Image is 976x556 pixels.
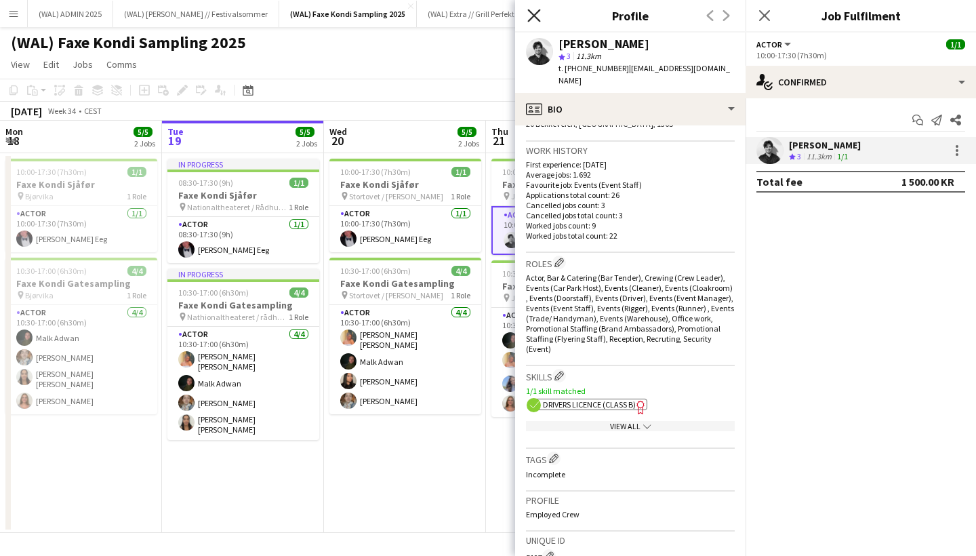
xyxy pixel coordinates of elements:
span: Bjørvika [25,191,54,201]
button: (WAL) Faxe Kondi Sampling 2025 [279,1,417,27]
div: [DATE] [11,104,42,118]
app-skills-label: 1/1 [837,151,848,161]
span: Edit [43,58,59,71]
h3: Tags [526,452,735,466]
app-job-card: 10:30-17:00 (6h30m)4/4Faxe Kondi Gatesampling Stortovet / [PERSON_NAME]1 RoleActor4/410:30-17:00 ... [329,258,481,414]
a: Comms [101,56,142,73]
p: Employed Crew [526,509,735,519]
span: 10:30-17:00 (6h30m) [340,266,411,276]
span: 19 [165,133,184,148]
button: Actor [756,39,793,49]
div: Total fee [756,175,802,188]
a: Jobs [67,56,98,73]
span: Wed [329,125,347,138]
span: 10:00-17:30 (7h30m) [340,167,411,177]
span: Actor, Bar & Catering (Bar Tender), Crewing (Crew Leader), Events (Car Park Host), Events (Cleane... [526,273,734,354]
span: Stortovet / [PERSON_NAME] [349,191,443,201]
div: 10:00-17:30 (7h30m)1/1Faxe Kondi Sjåfør Jernbanetorget1 RoleActor1/110:00-17:30 (7h30m)[PERSON_NAME] [491,159,643,255]
span: Drivers Licence (Class B) [543,399,636,410]
app-job-card: 10:30-17:00 (6h30m)4/4Faxe Kondi Gatesampling Jernbanetorget1 RoleActor4/410:30-17:00 (6h30m)Malk... [491,260,643,417]
span: 20 Bekkeveien, [GEOGRAPHIC_DATA], 1365 [526,119,673,129]
span: 1 Role [451,290,470,300]
div: 10:00-17:30 (7h30m) [756,50,965,60]
app-card-role: Actor4/410:30-17:00 (6h30m)Malk Adwan[PERSON_NAME] [PERSON_NAME]Mille Torstensen[PERSON_NAME] [491,308,643,417]
div: Bio [515,93,746,125]
span: 3 [797,151,801,161]
p: Favourite job: Events (Event Staff) [526,180,735,190]
app-card-role: Actor4/410:30-17:00 (6h30m)[PERSON_NAME] [PERSON_NAME]Malk Adwan[PERSON_NAME][PERSON_NAME] [329,305,481,414]
app-card-role: Actor4/410:30-17:00 (6h30m)[PERSON_NAME] [PERSON_NAME]Malk Adwan[PERSON_NAME][PERSON_NAME] [PERSO... [167,327,319,440]
p: Average jobs: 1.692 [526,170,735,180]
a: View [5,56,35,73]
span: Nationaltheateret / Rådhusplassen [187,202,289,212]
p: 1/1 skill matched [526,386,735,396]
h3: Faxe Kondi Gatesampling [329,277,481,290]
span: 1/1 [451,167,470,177]
h3: Faxe Kondi Gatesampling [491,280,643,292]
app-card-role: Actor4/410:30-17:00 (6h30m)Malk Adwan[PERSON_NAME][PERSON_NAME] [PERSON_NAME][PERSON_NAME] [5,305,157,414]
app-card-role: Actor1/110:00-17:30 (7h30m)[PERSON_NAME] Eeg [329,206,481,252]
app-job-card: 10:00-17:30 (7h30m)1/1Faxe Kondi Sjåfør Stortovet / [PERSON_NAME]1 RoleActor1/110:00-17:30 (7h30m... [329,159,481,252]
span: 10:30-17:00 (6h30m) [502,269,573,279]
span: 4/4 [127,266,146,276]
span: Comms [106,58,137,71]
p: Cancelled jobs total count: 3 [526,210,735,220]
app-job-card: In progress10:30-17:00 (6h30m)4/4Faxe Kondi Gatesampling Nathionaltheateret / rådhusplassen1 Role... [167,269,319,440]
h3: Skills [526,369,735,383]
p: Incomplete [526,469,735,479]
h3: Profile [515,7,746,24]
span: Actor [756,39,782,49]
p: Worked jobs total count: 22 [526,231,735,241]
span: 08:30-17:30 (9h) [178,178,233,188]
div: CEST [84,106,102,116]
p: Applications total count: 26 [526,190,735,200]
h3: Job Fulfilment [746,7,976,24]
h3: Faxe Kondi Gatesampling [5,277,157,290]
span: 3 [567,51,571,61]
app-job-card: 10:00-17:30 (7h30m)1/1Faxe Kondi Sjåfør Bjørvika1 RoleActor1/110:00-17:30 (7h30m)[PERSON_NAME] Eeg [5,159,157,252]
h3: Profile [526,494,735,507]
h3: Faxe Kondi Sjåfør [5,178,157,191]
span: 1/1 [946,39,965,49]
span: 10:00-17:30 (7h30m) [502,167,573,177]
span: 20 [327,133,347,148]
span: 18 [3,133,23,148]
h3: Unique ID [526,534,735,547]
span: Stortovet / [PERSON_NAME] [349,290,443,300]
span: Week 34 [45,106,79,116]
app-job-card: In progress08:30-17:30 (9h)1/1Faxe Kondi Sjåfør Nationaltheateret / Rådhusplassen1 RoleActor1/108... [167,159,319,263]
div: 2 Jobs [296,138,317,148]
a: Edit [38,56,64,73]
span: Tue [167,125,184,138]
span: View [11,58,30,71]
h3: Work history [526,144,735,157]
span: 10:30-17:00 (6h30m) [16,266,87,276]
span: Nathionaltheateret / rådhusplassen [187,312,289,322]
span: t. [PHONE_NUMBER] [558,63,629,73]
span: 4/4 [451,266,470,276]
div: 10:30-17:00 (6h30m)4/4Faxe Kondi Gatesampling Bjørvika1 RoleActor4/410:30-17:00 (6h30m)Malk Adwan... [5,258,157,414]
span: 1/1 [127,167,146,177]
div: 2 Jobs [134,138,155,148]
button: (WAL) Extra // Grill Perfekt [417,1,526,27]
span: Bjørvika [25,290,54,300]
h3: Roles [526,256,735,270]
app-card-role: Actor1/108:30-17:30 (9h)[PERSON_NAME] Eeg [167,217,319,263]
div: In progress [167,159,319,170]
h1: (WAL) Faxe Kondi Sampling 2025 [11,33,246,53]
div: Confirmed [746,66,976,98]
div: 1 500.00 KR [901,175,954,188]
span: 1/1 [289,178,308,188]
h3: Faxe Kondi Sjåfør [329,178,481,191]
span: Jernbanetorget [511,191,565,201]
div: View All [526,421,735,431]
span: 11.3km [573,51,604,61]
span: 1 Role [127,191,146,201]
div: 2 Jobs [458,138,479,148]
span: | [EMAIL_ADDRESS][DOMAIN_NAME] [558,63,730,85]
h3: Faxe Kondi Sjåfør [491,178,643,191]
